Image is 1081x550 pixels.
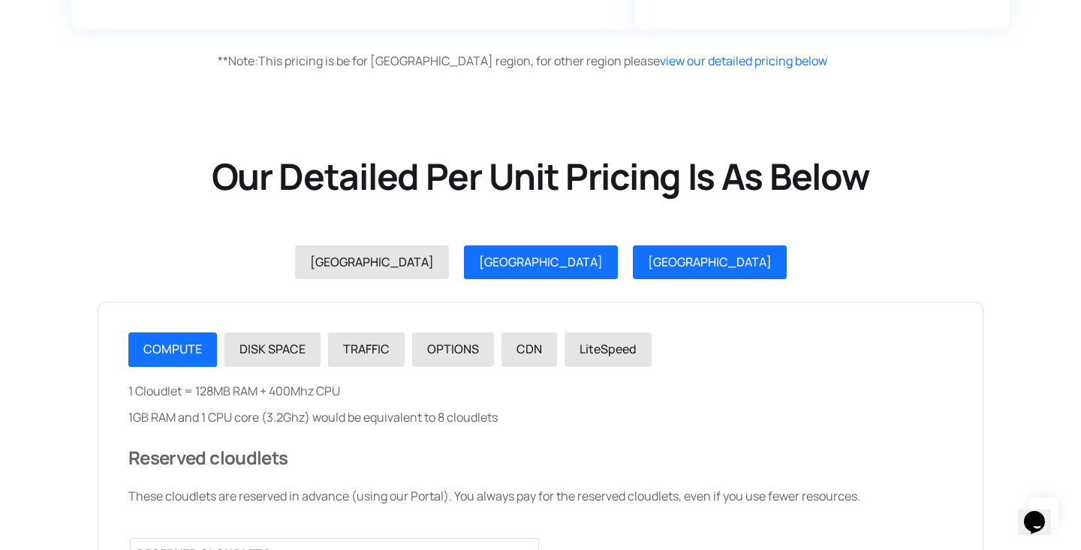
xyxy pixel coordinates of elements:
[90,153,991,200] h2: Our Detailed Per Unit Pricing Is As Below
[218,52,1013,71] div: This pricing is be for [GEOGRAPHIC_DATA] region, for other region please
[343,341,390,357] span: TRAFFIC
[660,53,827,69] a: view our detailed pricing below
[218,53,258,69] span: Note:
[516,341,542,357] span: CDN
[239,341,306,357] span: DISK SPACE
[143,341,202,357] span: COMPUTE
[128,445,288,470] span: Reserved cloudlets
[310,254,434,270] span: [GEOGRAPHIC_DATA]
[580,341,637,357] span: LiteSpeed
[128,382,953,506] div: 1 Cloudlet = 128MB RAM + 400Mhz CPU 1GB RAM and 1 CPU core (3.2Ghz) would be equivalent to 8 clou...
[1018,490,1066,535] iframe: chat widget
[427,341,479,357] span: OPTIONS
[479,254,603,270] span: [GEOGRAPHIC_DATA]
[648,254,772,270] span: [GEOGRAPHIC_DATA]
